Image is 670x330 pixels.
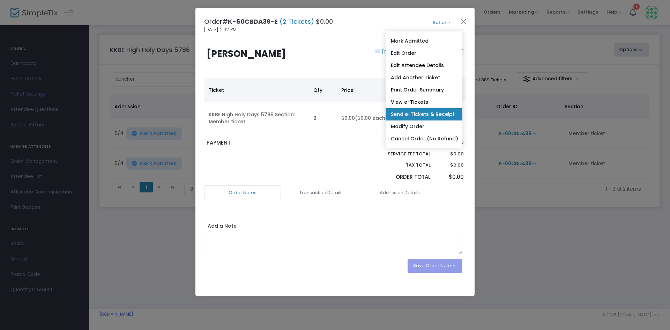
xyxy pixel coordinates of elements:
a: Print Order Summary [386,84,462,96]
td: KKBE High Holy Days 5786 Section: Member ticket [204,102,309,134]
h4: Order# $0.00 [204,17,333,26]
span: [DATE] 2:02 PM [204,26,237,33]
p: Sub total [371,139,431,146]
b: [PERSON_NAME] [207,47,286,60]
button: Action [420,19,462,27]
p: Service Fee Total [371,151,431,157]
th: Price [337,78,403,102]
span: K-60CBDA39-E [228,17,278,26]
label: Add a Note [208,222,237,232]
span: (2 Tickets) [278,17,316,26]
td: 2 [309,102,337,134]
a: Order Notes [204,185,281,200]
th: Qty [309,78,337,102]
a: Mark Admitted [386,35,462,47]
p: $0.00 [437,162,463,169]
a: View e-Tickets [386,96,462,108]
a: Add Another Ticket [386,72,462,84]
p: $0.00 [437,173,463,181]
p: $0.00 [437,151,463,157]
button: Close [459,17,468,26]
div: Data table [204,78,466,134]
span: ($0.00 each) [355,115,388,122]
a: Send e-Tickets & Receipt [386,108,462,120]
a: Transaction Details [283,185,359,200]
a: Cancel Order (No Refund) [386,133,462,145]
p: PAYMENT [207,139,332,147]
th: Ticket [204,78,309,102]
p: Order Total [371,173,431,181]
a: Edit Attendee Details [386,59,462,72]
td: $0.00 [337,102,403,134]
a: Modify Order [386,120,462,133]
p: Tax Total [371,162,431,169]
a: Edit Order [386,47,462,59]
a: Admission Details [361,185,438,200]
